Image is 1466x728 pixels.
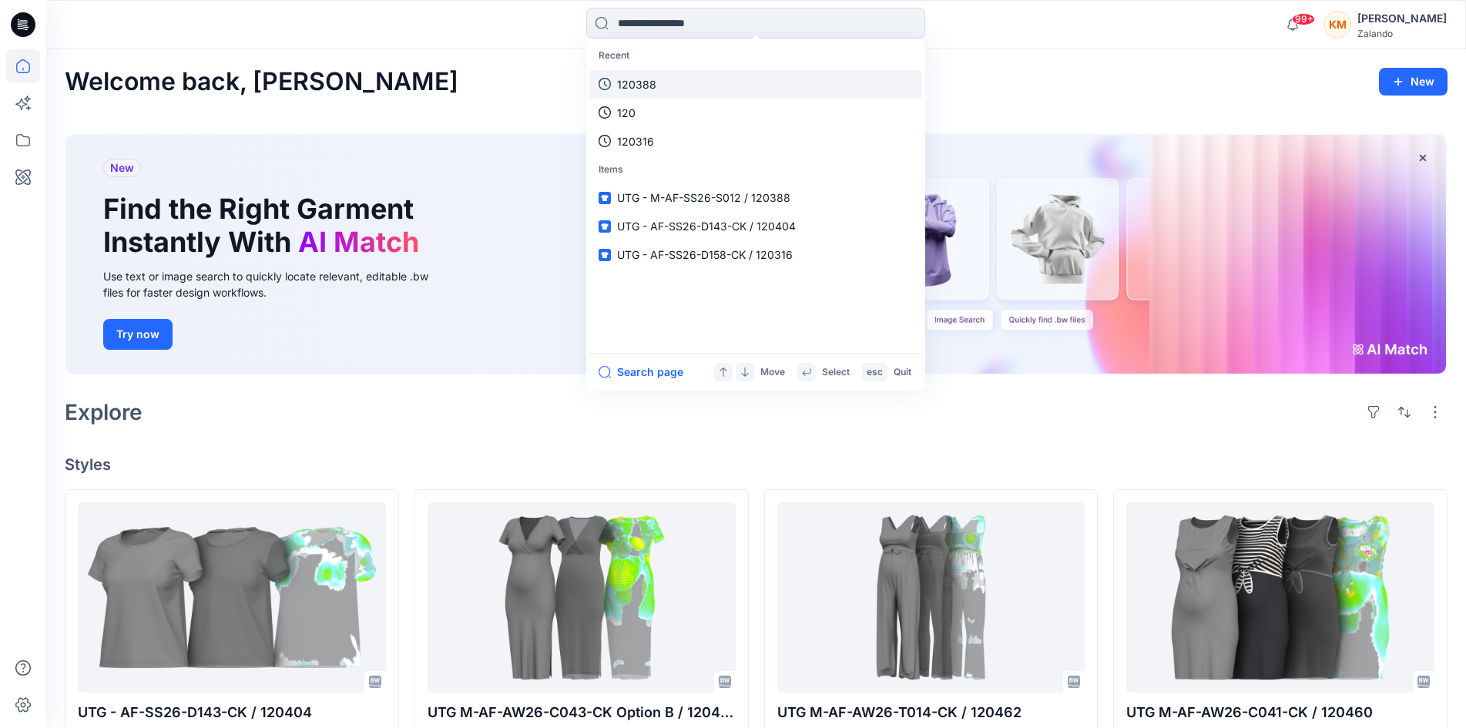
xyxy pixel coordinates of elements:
div: KM [1323,11,1351,39]
p: UTG M-AF-AW26-T014-CK / 120462 [777,702,1085,723]
h2: Explore [65,400,143,424]
p: Move [760,364,785,381]
a: UTG - AF-SS26-D158-CK / 120316 [589,240,922,269]
p: Recent [589,42,922,70]
span: UTG - M-AF-SS26-S012 / 120388 [617,191,790,204]
a: UTG - AF-SS26-D143-CK / 120404 [78,502,386,692]
span: UTG - AF-SS26-D143-CK / 120404 [617,220,796,233]
a: UTG M-AF-AW26-C041-CK / 120460 [1126,502,1434,692]
a: UTG M-AF-AW26-C043-CK Option B / 120461 [428,502,736,692]
a: 120316 [589,127,922,156]
p: esc [867,364,883,381]
span: AI Match [298,225,419,259]
h4: Styles [65,455,1448,474]
p: 120 [617,105,636,121]
button: Search page [599,363,683,381]
p: UTG M-AF-AW26-C041-CK / 120460 [1126,702,1434,723]
p: 120388 [617,76,656,92]
p: 120316 [617,133,654,149]
span: UTG - AF-SS26-D158-CK / 120316 [617,248,793,261]
a: UTG - AF-SS26-D143-CK / 120404 [589,212,922,240]
a: UTG M-AF-AW26-T014-CK / 120462 [777,502,1085,692]
span: 99+ [1292,13,1315,25]
a: 120 [589,99,922,127]
button: Try now [103,319,173,350]
h1: Find the Right Garment Instantly With [103,193,427,259]
button: New [1379,68,1448,96]
p: UTG M-AF-AW26-C043-CK Option B / 120461 [428,702,736,723]
div: [PERSON_NAME] [1357,9,1447,28]
div: Zalando [1357,28,1447,39]
div: Use text or image search to quickly locate relevant, editable .bw files for faster design workflows. [103,268,450,300]
a: 120388 [589,70,922,99]
h2: Welcome back, [PERSON_NAME] [65,68,458,96]
span: New [110,159,134,177]
p: Select [822,364,850,381]
p: UTG - AF-SS26-D143-CK / 120404 [78,702,386,723]
p: Items [589,156,922,184]
a: UTG - M-AF-SS26-S012 / 120388 [589,183,922,212]
p: Quit [894,364,911,381]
